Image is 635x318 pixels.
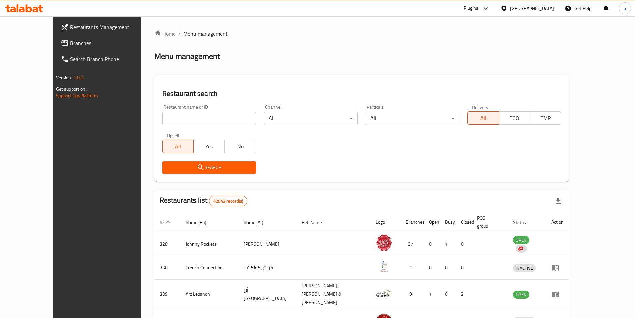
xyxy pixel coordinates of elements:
button: All [467,111,499,125]
h2: Menu management [154,51,220,62]
div: Indicates that the vendor menu management has been moved to DH Catalog service [516,245,527,253]
span: INACTIVE [513,264,536,272]
div: Plugins [464,4,478,12]
td: 2 [456,280,472,309]
span: ID [160,218,172,226]
span: Name (En) [186,218,215,226]
span: Restaurants Management [70,23,153,31]
div: All [264,112,358,125]
span: OPEN [513,291,529,298]
div: Export file [550,193,566,209]
td: 0 [440,280,456,309]
span: Name (Ar) [244,218,272,226]
button: All [162,140,194,153]
div: Total records count [209,196,247,206]
th: Action [546,212,569,232]
img: delivery hero logo [517,246,523,252]
a: Home [154,30,176,38]
span: Version: [56,73,72,82]
td: 339 [154,280,180,309]
h2: Restaurants list [160,195,248,206]
td: [PERSON_NAME],[PERSON_NAME] & [PERSON_NAME] [296,280,370,309]
div: All [366,112,459,125]
img: Johnny Rockets [376,234,392,251]
span: a [624,5,626,12]
td: French Connection [180,256,239,280]
img: French Connection [376,258,392,275]
span: Get support on: [56,85,87,93]
input: Search for restaurant name or ID.. [162,112,256,125]
span: 1.0.0 [73,73,84,82]
td: 1 [440,232,456,256]
span: Search [168,163,251,172]
span: 42042 record(s) [209,198,247,204]
th: Busy [440,212,456,232]
td: 328 [154,232,180,256]
td: 0 [456,256,472,280]
button: No [224,140,256,153]
span: POS group [477,214,500,230]
td: 9 [400,280,424,309]
th: Logo [370,212,400,232]
div: Menu [551,264,564,272]
span: Search Branch Phone [70,55,153,63]
td: 0 [456,232,472,256]
td: 330 [154,256,180,280]
span: No [227,142,253,151]
span: Status [513,218,535,226]
h2: Restaurant search [162,89,561,99]
span: OPEN [513,236,529,244]
a: Branches [55,35,159,51]
span: TMP [533,113,558,123]
li: / [178,30,181,38]
td: 0 [424,232,440,256]
td: Arz Lebanon [180,280,239,309]
div: [GEOGRAPHIC_DATA] [510,5,554,12]
td: 1 [424,280,440,309]
div: Menu [551,290,564,298]
span: Menu management [183,30,228,38]
th: Closed [456,212,472,232]
span: TGO [502,113,527,123]
img: Arz Lebanon [376,285,392,301]
th: Branches [400,212,424,232]
button: Yes [193,140,225,153]
span: Yes [196,142,222,151]
th: Open [424,212,440,232]
a: Search Branch Phone [55,51,159,67]
label: Upsell [167,133,179,138]
button: Search [162,161,256,174]
nav: breadcrumb [154,30,569,38]
td: 37 [400,232,424,256]
span: All [470,113,496,123]
span: Ref. Name [302,218,331,226]
td: أرز [GEOGRAPHIC_DATA] [238,280,296,309]
td: 1 [400,256,424,280]
td: 0 [424,256,440,280]
button: TMP [530,111,561,125]
a: Restaurants Management [55,19,159,35]
td: Johnny Rockets [180,232,239,256]
label: Delivery [472,105,489,109]
span: Branches [70,39,153,47]
span: All [165,142,191,151]
td: فرنش كونكشن [238,256,296,280]
td: 0 [440,256,456,280]
td: [PERSON_NAME] [238,232,296,256]
button: TGO [499,111,530,125]
a: Support.OpsPlatform [56,91,98,100]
